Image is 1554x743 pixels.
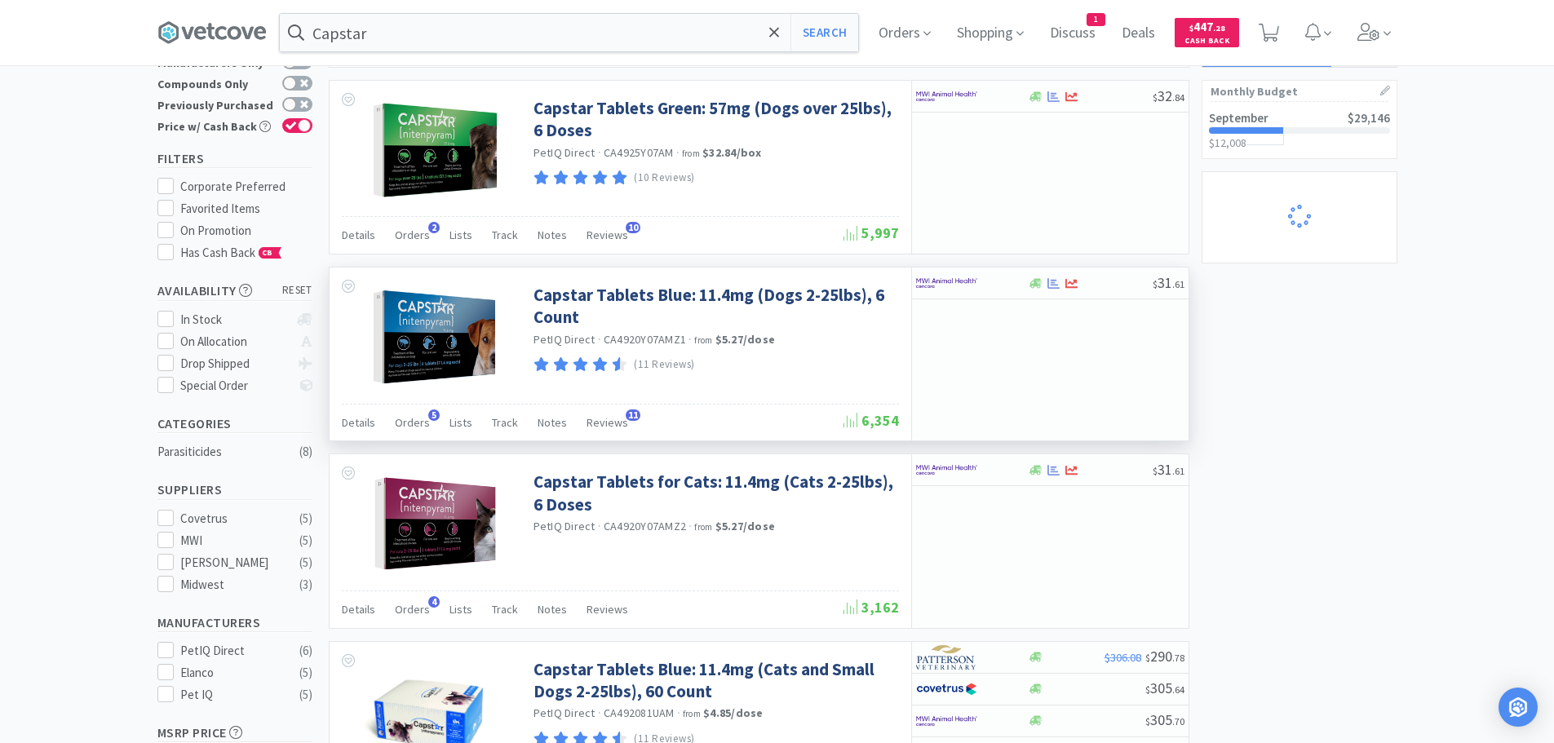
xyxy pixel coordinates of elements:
a: Capstar Tablets for Cats: 11.4mg (Cats 2-25lbs), 6 Doses [533,471,895,515]
span: Details [342,415,375,430]
span: . 70 [1172,715,1184,728]
img: f6b2451649754179b5b4e0c70c3f7cb0_2.png [916,84,977,108]
span: 6,354 [843,411,899,430]
span: $ [1145,652,1150,664]
img: 77fca1acd8b6420a9015268ca798ef17_1.png [916,677,977,701]
h5: Filters [157,149,312,168]
span: · [688,332,692,347]
span: $ [1153,278,1158,290]
a: September$29,146$12,008 [1202,102,1397,158]
span: . 28 [1213,23,1225,33]
span: 305 [1145,679,1184,697]
span: 4 [428,596,440,608]
span: $306.08 [1105,650,1141,665]
span: Has Cash Back [180,245,282,260]
span: Orders [395,228,430,242]
div: Favorited Items [180,199,312,219]
img: d7da663af7a941a5858d526a9f32167e_637318.png [368,284,503,390]
h1: Monthly Budget [1211,81,1388,102]
div: ( 5 ) [299,553,312,573]
span: $ [1145,715,1150,728]
div: In Stock [180,310,289,329]
div: On Promotion [180,221,312,241]
div: Elanco [180,663,281,683]
span: Lists [449,415,472,430]
strong: $32.84 / box [702,145,762,160]
div: On Allocation [180,332,289,352]
div: Special Order [180,376,289,396]
span: 11 [626,409,640,421]
span: from [694,521,712,533]
div: ( 3 ) [299,575,312,595]
span: CA492081UAM [604,705,675,720]
span: . 61 [1172,278,1184,290]
span: · [598,145,601,160]
div: [PERSON_NAME] [180,553,281,573]
img: f6b2451649754179b5b4e0c70c3f7cb0_2.png [916,271,977,295]
h5: Availability [157,281,312,300]
div: Covetrus [180,509,281,529]
span: Lists [449,602,472,617]
span: 32 [1153,86,1184,105]
span: from [694,334,712,346]
a: PetIQ Direct [533,145,595,160]
div: ( 8 ) [299,442,312,462]
span: 31 [1153,460,1184,479]
span: · [676,145,680,160]
span: 10 [626,222,640,233]
span: $29,146 [1348,110,1390,126]
span: · [688,519,692,533]
span: CA4920Y07AMZ2 [604,519,686,533]
a: Capstar Tablets Green: 57mg (Dogs over 25lbs), 6 Doses [533,97,895,142]
p: (10 Reviews) [634,170,695,187]
span: Notes [538,228,567,242]
span: $ [1153,91,1158,104]
span: CA4925Y07AM [604,145,674,160]
span: $12,008 [1209,135,1246,150]
span: Lists [449,228,472,242]
a: $447.28Cash Back [1175,11,1239,55]
span: 447 [1189,19,1225,34]
span: · [598,519,601,533]
span: 1 [1087,14,1105,25]
div: Price w/ Cash Back [157,118,274,132]
div: MWI [180,531,281,551]
span: Reviews [587,228,628,242]
strong: $5.27 / dose [715,519,776,533]
span: Reviews [587,602,628,617]
input: Search by item, sku, manufacturer, ingredient, size... [280,14,858,51]
span: from [682,148,700,159]
span: $ [1145,683,1150,696]
h5: Manufacturers [157,613,312,632]
a: PetIQ Direct [533,519,595,533]
a: PetIQ Direct [533,705,595,720]
div: Corporate Preferred [180,177,312,197]
span: Details [342,602,375,617]
span: 31 [1153,273,1184,292]
img: f5e969b455434c6296c6d81ef179fa71_3.png [916,645,977,670]
span: Cash Back [1184,37,1229,47]
img: 7f92130f89a94f1c9e23fde3c3c784a1_637210.png [367,97,503,203]
div: ( 5 ) [299,663,312,683]
a: Capstar Tablets Blue: 11.4mg (Cats and Small Dogs 2-25lbs), 60 Count [533,658,895,703]
span: 305 [1145,710,1184,729]
h2: September [1209,112,1268,124]
p: (11 Reviews) [634,356,695,374]
div: PetIQ Direct [180,641,281,661]
span: Details [342,228,375,242]
span: · [598,332,601,347]
span: CA4920Y07AMZ1 [604,332,686,347]
span: Track [492,228,518,242]
span: $ [1189,23,1193,33]
a: Capstar Tablets Blue: 11.4mg (Dogs 2-25lbs), 6 Count [533,284,895,329]
span: . 84 [1172,91,1184,104]
span: Reviews [587,415,628,430]
img: 56c214ce78184a9d9ae064f0f2c80d42_637891.png [368,471,503,577]
a: Deals [1115,26,1162,41]
span: Orders [395,415,430,430]
h5: MSRP Price [157,723,312,742]
h5: Categories [157,414,312,433]
div: ( 5 ) [299,685,312,705]
div: ( 6 ) [299,641,312,661]
span: reset [282,282,312,299]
